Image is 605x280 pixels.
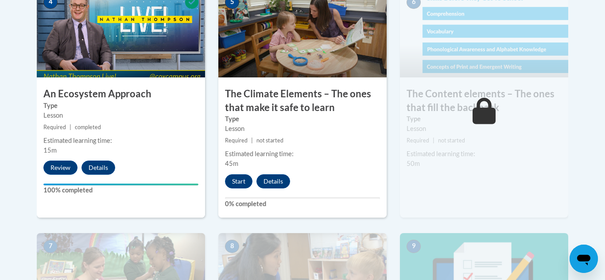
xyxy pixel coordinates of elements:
h3: The Content elements – The ones that fill the backpack [400,87,568,115]
span: 8 [225,240,239,253]
label: Type [407,114,562,124]
span: 15m [43,146,57,154]
button: Details [256,174,290,188]
div: Estimated learning time: [225,149,380,159]
label: 0% completed [225,199,380,209]
div: Lesson [225,124,380,134]
span: Required [407,137,429,144]
label: 100% completed [43,185,198,195]
label: Type [43,101,198,111]
button: Start [225,174,252,188]
span: | [251,137,253,144]
h3: An Ecosystem Approach [37,87,205,101]
h3: The Climate Elements – The ones that make it safe to learn [218,87,387,115]
span: completed [75,124,101,130]
span: | [70,124,71,130]
span: | [433,137,434,144]
span: 9 [407,240,421,253]
label: Type [225,114,380,124]
span: 7 [43,240,58,253]
div: Lesson [43,111,198,120]
button: Details [81,161,115,175]
div: Estimated learning time: [407,149,562,159]
span: not started [256,137,283,144]
iframe: Button to launch messaging window [570,245,598,273]
span: not started [438,137,465,144]
span: 45m [225,160,238,167]
span: 50m [407,160,420,167]
div: Your progress [43,184,198,185]
button: Review [43,161,78,175]
div: Lesson [407,124,562,134]
div: Estimated learning time: [43,136,198,146]
span: Required [43,124,66,130]
span: Required [225,137,248,144]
